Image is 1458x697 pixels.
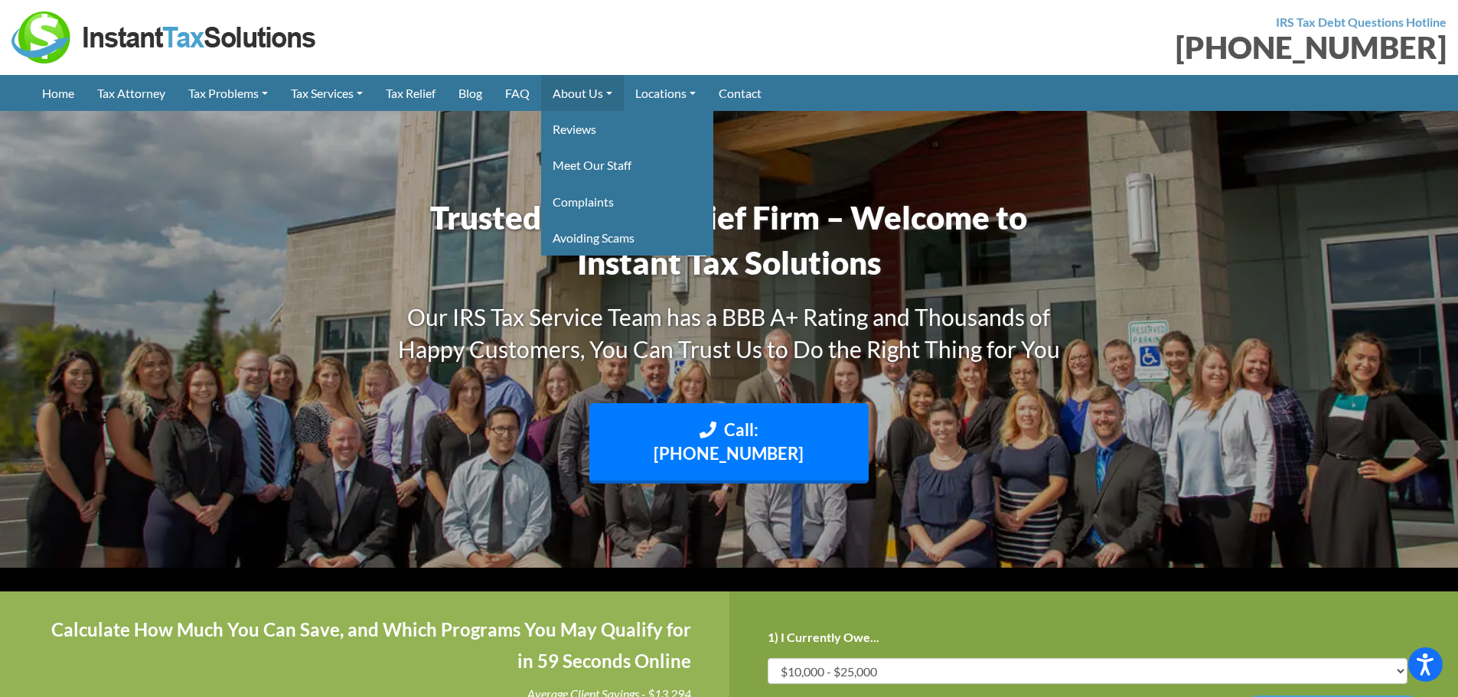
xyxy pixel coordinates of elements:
div: [PHONE_NUMBER] [741,32,1447,63]
a: Complaints [541,184,713,220]
a: Tax Services [279,75,374,111]
a: About Us [541,75,624,111]
a: Avoiding Scams [541,220,713,256]
h4: Calculate How Much You Can Save, and Which Programs You May Qualify for in 59 Seconds Online [38,614,691,677]
a: Contact [707,75,773,111]
a: Tax Problems [177,75,279,111]
a: FAQ [494,75,541,111]
a: Meet Our Staff [541,147,713,183]
a: Home [31,75,86,111]
a: Call: [PHONE_NUMBER] [589,403,869,484]
a: Tax Attorney [86,75,177,111]
label: 1) I Currently Owe... [768,630,879,646]
strong: IRS Tax Debt Questions Hotline [1276,15,1447,29]
a: Blog [447,75,494,111]
a: Locations [624,75,707,111]
a: Reviews [541,111,713,147]
h3: Our IRS Tax Service Team has a BBB A+ Rating and Thousands of Happy Customers, You Can Trust Us t... [377,301,1081,365]
h1: Trusted IRS Tax Relief Firm – Welcome to Instant Tax Solutions [377,195,1081,285]
img: Instant Tax Solutions Logo [11,11,318,64]
a: Tax Relief [374,75,447,111]
a: Instant Tax Solutions Logo [11,28,318,43]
